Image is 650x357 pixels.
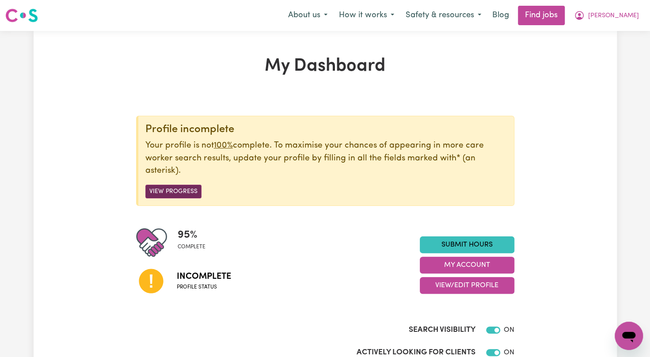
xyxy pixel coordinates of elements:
span: ON [504,327,514,334]
iframe: Button to launch messaging window [615,322,643,350]
span: Profile status [177,283,231,291]
button: My Account [420,257,514,273]
span: Incomplete [177,270,231,283]
h1: My Dashboard [136,56,514,77]
span: ON [504,349,514,356]
div: Profile completeness: 95% [178,227,213,258]
img: Careseekers logo [5,8,38,23]
button: About us [282,6,333,25]
span: 95 % [178,227,205,243]
p: Your profile is not complete. To maximise your chances of appearing in more care worker search re... [145,140,507,178]
button: View Progress [145,185,201,198]
button: My Account [568,6,645,25]
span: complete [178,243,205,251]
a: Find jobs [518,6,565,25]
u: 100% [214,141,233,150]
a: Blog [487,6,514,25]
a: Careseekers logo [5,5,38,26]
button: How it works [333,6,400,25]
span: [PERSON_NAME] [588,11,639,21]
a: Submit Hours [420,236,514,253]
button: View/Edit Profile [420,277,514,294]
div: Profile incomplete [145,123,507,136]
label: Search Visibility [409,324,475,336]
button: Safety & resources [400,6,487,25]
